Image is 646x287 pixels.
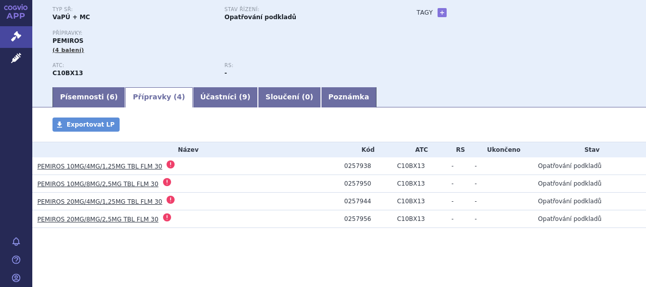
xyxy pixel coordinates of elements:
span: - [451,215,453,222]
span: - [451,162,453,169]
a: PEMIROS 20MG/4MG/1,25MG TBL FLM 30 [37,198,163,205]
td: Opatřování podkladů [533,193,646,210]
strong: Opatřování podkladů [225,14,296,21]
span: 4 [177,93,182,101]
td: Opatřování podkladů [533,210,646,228]
td: ROSUVASTATIN, PERINDOPRIL A INDAPAMID [392,210,447,228]
span: - [451,180,453,187]
p: Přípravky: [52,30,397,36]
a: PEMIROS 10MG/4MG/1,25MG TBL FLM 30 [37,163,163,170]
a: Exportovat LP [52,118,120,132]
td: ROSUVASTATIN, PERINDOPRIL A INDAPAMID [392,175,447,193]
strong: ROSUVASTATIN, PERINDOPRIL A INDAPAMID [52,70,83,77]
a: PEMIROS 10MG/8MG/2,5MG TBL FLM 30 [37,181,158,188]
span: (4 balení) [52,47,84,53]
span: Registrace tohoto přípravku byla zrušena. [167,160,175,168]
th: RS [446,142,469,157]
span: - [474,162,476,169]
td: Opatřování podkladů [533,157,646,175]
h3: Tagy [417,7,433,19]
strong: - [225,70,227,77]
p: ATC: [52,63,214,69]
p: RS: [225,63,387,69]
th: Ukončeno [469,142,533,157]
span: - [474,198,476,205]
span: 9 [242,93,247,101]
span: 0 [305,93,310,101]
th: Název [32,142,339,157]
span: Registrace tohoto přípravku byla zrušena. [167,196,175,204]
p: Stav řízení: [225,7,387,13]
td: Opatřování podkladů [533,175,646,193]
p: Typ SŘ: [52,7,214,13]
div: 0257950 [344,180,392,187]
th: Kód [339,142,392,157]
div: 0257938 [344,162,392,169]
span: 6 [110,93,115,101]
th: Stav [533,142,646,157]
div: 0257944 [344,198,392,205]
div: 0257956 [344,215,392,222]
a: Sloučení (0) [258,87,320,107]
td: ROSUVASTATIN, PERINDOPRIL A INDAPAMID [392,193,447,210]
a: Účastníci (9) [193,87,258,107]
th: ATC [392,142,447,157]
span: Exportovat LP [67,121,115,128]
span: - [474,180,476,187]
a: + [438,8,447,17]
a: Písemnosti (6) [52,87,125,107]
a: PEMIROS 20MG/8MG/2,5MG TBL FLM 30 [37,216,158,223]
span: - [451,198,453,205]
a: Poznámka [321,87,377,107]
strong: VaPÚ + MC [52,14,90,21]
span: Registrace tohoto přípravku byla zrušena. [163,213,171,221]
a: Přípravky (4) [125,87,192,107]
span: - [474,215,476,222]
span: Registrace tohoto přípravku byla zrušena. [163,178,171,186]
span: PEMIROS [52,37,83,44]
td: ROSUVASTATIN, PERINDOPRIL A INDAPAMID [392,157,447,175]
